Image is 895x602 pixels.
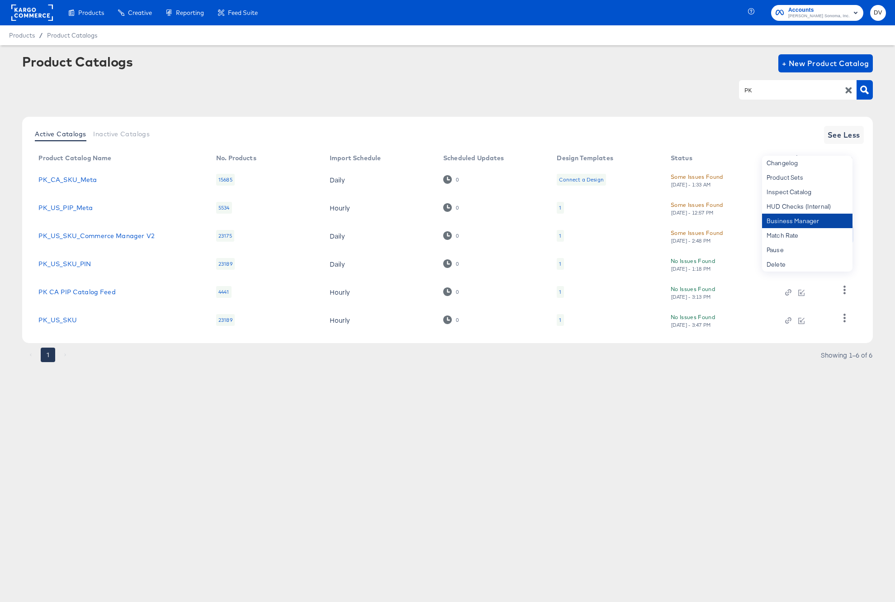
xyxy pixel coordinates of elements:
button: Some Issues Found[DATE] - 1:33 AM [671,172,723,188]
div: Some Issues Found [671,172,723,182]
div: Match Rate [762,228,852,243]
div: 0 [443,259,459,268]
span: Products [9,32,35,39]
a: PK_US_SKU_Commerce Manager V2 [38,232,154,239]
div: 5534 [216,202,232,214]
th: Status [663,151,778,166]
button: See Less [824,126,864,144]
a: PK CA PIP Catalog Feed [38,288,115,296]
span: + New Product Catalog [782,57,869,70]
button: DV [870,5,886,21]
div: Some Issues Found [671,228,723,238]
td: Daily [322,222,436,250]
input: Search Product Catalogs [743,85,839,96]
div: Pause [762,243,852,257]
span: Inactive Catalogs [93,130,150,138]
div: 1 [559,260,561,268]
div: 0 [443,175,459,184]
div: 1 [559,232,561,239]
span: Reporting [176,9,204,16]
span: See Less [828,129,860,141]
div: 0 [443,287,459,296]
span: Feed Suite [228,9,258,16]
div: 1 [559,316,561,324]
span: Products [78,9,104,16]
button: Some Issues Found[DATE] - 12:57 PM [671,200,723,216]
div: Business Manager [762,214,852,228]
a: PK_US_PIP_Meta [38,204,93,211]
div: Some Issues Found [671,200,723,210]
div: Import Schedule [330,154,381,162]
div: [DATE] - 12:57 PM [671,210,714,216]
td: Daily [322,250,436,278]
span: Accounts [788,5,850,15]
div: 1 [557,230,564,242]
div: 23189 [216,258,235,270]
th: Action [778,151,829,166]
div: 1 [559,204,561,211]
button: + New Product Catalog [778,54,873,72]
span: [PERSON_NAME] Sonoma, Inc. [788,13,850,20]
span: Creative [128,9,152,16]
div: 0 [455,289,459,295]
div: 0 [443,231,459,240]
a: Product Catalogs [47,32,97,39]
div: 4441 [216,286,232,298]
div: 1 [557,202,564,214]
div: 0 [443,203,459,212]
div: Inspect Catalog [762,185,852,199]
button: page 1 [41,348,55,362]
a: PK_US_SKU [38,316,76,324]
span: Active Catalogs [35,130,86,138]
a: PK_US_SKU_PIN [38,260,91,268]
div: Changelog [762,156,852,170]
div: 1 [557,258,564,270]
nav: pagination navigation [22,348,74,362]
div: 0 [455,205,459,211]
div: 23189 [216,314,235,326]
div: No. Products [216,154,256,162]
div: [DATE] - 1:33 AM [671,182,711,188]
div: Design Templates [557,154,613,162]
td: Hourly [322,306,436,334]
div: 0 [455,317,459,323]
span: DV [874,8,882,18]
div: Delete [762,257,852,272]
div: Showing 1–6 of 6 [820,352,873,358]
div: 15685 [216,174,235,186]
td: Hourly [322,278,436,306]
div: Product Catalog Name [38,154,111,162]
a: PK_CA_SKU_Meta [38,176,97,183]
div: 1 [557,286,564,298]
td: Hourly [322,194,436,222]
td: Daily [322,166,436,194]
div: 1 [557,314,564,326]
div: 0 [443,315,459,324]
button: Accounts[PERSON_NAME] Sonoma, Inc. [771,5,863,21]
div: 23175 [216,230,234,242]
div: Product Sets [762,170,852,185]
th: More [829,151,864,166]
div: Connect a Design [559,176,603,183]
div: 1 [559,288,561,296]
span: / [35,32,47,39]
div: [DATE] - 2:48 PM [671,238,711,244]
button: Some Issues Found[DATE] - 2:48 PM [671,228,723,244]
div: Product Catalogs [22,54,133,69]
div: HUD Checks (Internal) [762,199,852,214]
div: 0 [455,233,459,239]
div: Scheduled Updates [443,154,504,162]
div: 0 [455,261,459,267]
div: Connect a Design [557,174,606,186]
div: 0 [455,177,459,183]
